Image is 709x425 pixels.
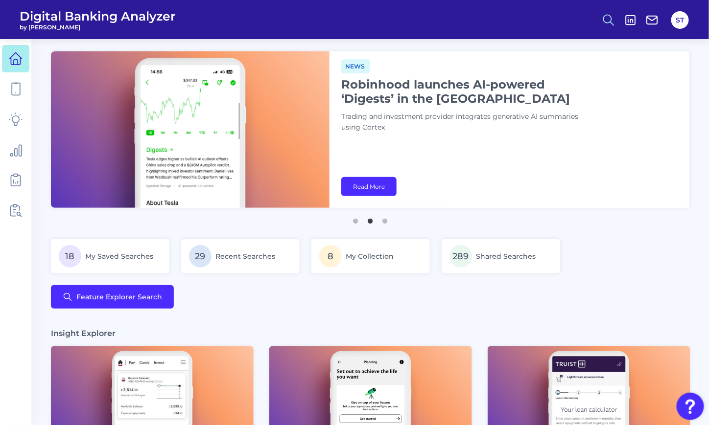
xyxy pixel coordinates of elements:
span: My Saved Searches [85,252,153,261]
button: 3 [380,214,390,224]
button: ST [671,11,689,29]
a: 289Shared Searches [442,239,560,273]
button: Open Resource Center [677,393,704,420]
span: News [341,59,370,73]
span: My Collection [346,252,394,261]
span: by [PERSON_NAME] [20,23,176,31]
span: Feature Explorer Search [76,293,162,301]
h3: Insight Explorer [51,328,116,338]
span: 8 [319,245,342,268]
p: Trading and investment provider integrates generative AI summaries using Cortex [341,112,586,133]
span: 18 [59,245,81,268]
span: Digital Banking Analyzer [20,9,176,23]
button: 2 [365,214,375,224]
a: 18My Saved Searches [51,239,169,273]
span: Recent Searches [215,252,275,261]
h1: Robinhood launches AI-powered ‘Digests’ in the [GEOGRAPHIC_DATA] [341,77,586,106]
a: 8My Collection [311,239,430,273]
img: bannerImg [51,51,330,208]
a: Read More [341,177,397,196]
button: Feature Explorer Search [51,285,174,309]
a: 29Recent Searches [181,239,300,273]
span: Shared Searches [476,252,536,261]
button: 1 [351,214,360,224]
span: 29 [189,245,212,268]
span: 289 [449,245,472,268]
a: News [341,61,370,70]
